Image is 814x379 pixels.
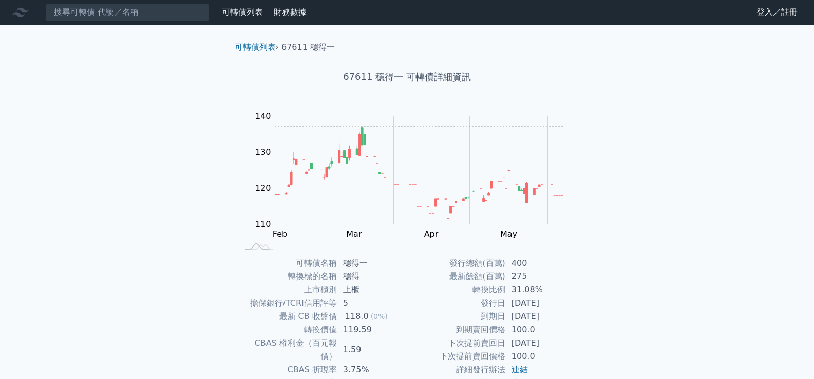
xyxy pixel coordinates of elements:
[407,310,505,323] td: 到期日
[235,42,276,52] a: 可轉債列表
[239,256,337,270] td: 可轉債名稱
[505,336,576,350] td: [DATE]
[255,219,271,229] tspan: 110
[255,183,271,193] tspan: 120
[505,310,576,323] td: [DATE]
[407,270,505,283] td: 最新餘額(百萬)
[337,323,407,336] td: 119.59
[239,336,337,363] td: CBAS 權利金（百元報價）
[337,336,407,363] td: 1.59
[337,283,407,296] td: 上櫃
[407,336,505,350] td: 下次提前賣回日
[274,7,307,17] a: 財務數據
[281,41,335,53] li: 67611 穩得一
[505,283,576,296] td: 31.08%
[337,256,407,270] td: 穩得一
[337,363,407,376] td: 3.75%
[239,363,337,376] td: CBAS 折現率
[424,229,439,239] tspan: Apr
[407,323,505,336] td: 到期賣回價格
[45,4,210,21] input: 搜尋可轉債 代號／名稱
[505,270,576,283] td: 275
[346,229,362,239] tspan: Mar
[226,70,588,84] h1: 67611 穩得一 可轉債詳細資訊
[505,350,576,363] td: 100.0
[407,363,505,376] td: 詳細發行辦法
[337,270,407,283] td: 穩得
[235,41,279,53] li: ›
[255,111,271,121] tspan: 140
[239,296,337,310] td: 擔保銀行/TCRI信用評等
[407,283,505,296] td: 轉換比例
[273,229,287,239] tspan: Feb
[239,323,337,336] td: 轉換價值
[407,256,505,270] td: 發行總額(百萬)
[222,7,263,17] a: 可轉債列表
[512,365,528,374] a: 連結
[371,312,388,321] span: (0%)
[239,283,337,296] td: 上市櫃別
[250,111,579,239] g: Chart
[407,296,505,310] td: 發行日
[337,296,407,310] td: 5
[407,350,505,363] td: 下次提前賣回價格
[255,147,271,157] tspan: 130
[239,270,337,283] td: 轉換標的名稱
[748,4,806,21] a: 登入／註冊
[500,229,517,239] tspan: May
[239,310,337,323] td: 最新 CB 收盤價
[505,323,576,336] td: 100.0
[505,256,576,270] td: 400
[505,296,576,310] td: [DATE]
[343,310,371,323] div: 118.0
